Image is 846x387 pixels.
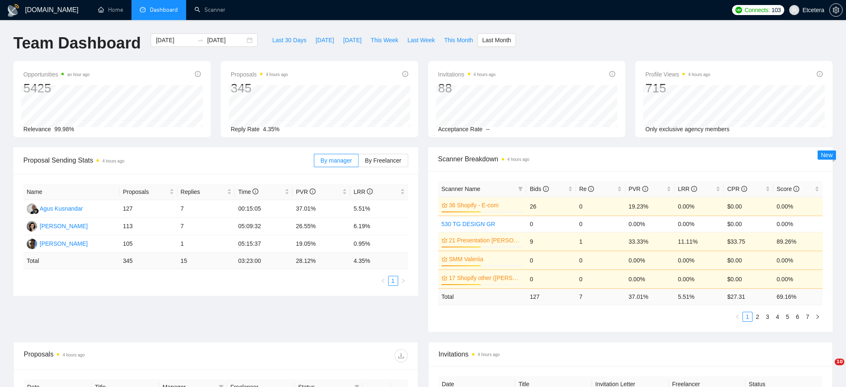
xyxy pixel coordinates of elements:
[177,253,235,269] td: 15
[674,232,724,251] td: 11.11%
[674,288,724,305] td: 5.51 %
[449,201,522,210] a: 36 Shopify - E-com
[588,186,594,192] span: info-circle
[625,251,674,270] td: 0.00%
[724,270,773,288] td: $0.00
[763,312,773,322] li: 3
[486,126,490,132] span: --
[773,288,823,305] td: 69.16 %
[398,276,408,286] button: right
[366,33,403,47] button: This Week
[23,80,90,96] div: 5425
[354,188,373,195] span: LRR
[98,6,123,13] a: homeHome
[395,352,407,359] span: download
[438,288,527,305] td: Total
[526,270,576,288] td: 0
[231,126,260,132] span: Reply Rate
[732,312,742,322] li: Previous Page
[296,188,316,195] span: PVR
[438,69,496,79] span: Invitations
[745,5,770,15] span: Connects:
[508,157,530,162] time: 4 hours ago
[678,186,697,192] span: LRR
[743,312,752,321] a: 1
[23,253,119,269] td: Total
[350,218,408,235] td: 6.19%
[231,69,288,79] span: Proposals
[688,72,710,77] time: 4 hours ago
[27,205,83,211] a: AKAgus Kusnandar
[293,235,350,253] td: 19.05%
[177,235,235,253] td: 1
[7,4,20,17] img: logo
[378,276,388,286] li: Previous Page
[724,216,773,232] td: $0.00
[293,218,350,235] td: 26.55%
[266,72,288,77] time: 4 hours ago
[791,7,797,13] span: user
[343,36,361,45] span: [DATE]
[23,126,51,132] span: Relevance
[829,3,843,17] button: setting
[526,216,576,232] td: 0
[724,288,773,305] td: $ 27.31
[27,240,88,247] a: AP[PERSON_NAME]
[27,239,37,249] img: AP
[442,186,480,192] span: Scanner Name
[388,276,398,286] li: 1
[818,359,838,379] iframe: Intercom live chat
[442,202,447,208] span: crown
[401,278,406,283] span: right
[629,186,648,192] span: PVR
[268,33,311,47] button: Last 30 Days
[394,349,408,362] button: download
[793,312,803,322] li: 6
[438,80,496,96] div: 88
[763,312,772,321] a: 3
[23,69,90,79] span: Opportunities
[773,251,823,270] td: 0.00%
[803,312,812,321] a: 7
[403,33,439,47] button: Last Week
[474,72,496,77] time: 4 hours ago
[378,276,388,286] button: left
[642,186,648,192] span: info-circle
[310,188,316,194] span: info-circle
[197,37,204,43] span: to
[674,251,724,270] td: 0.00%
[732,312,742,322] button: left
[449,255,522,264] a: SMM Valeriia
[316,36,334,45] span: [DATE]
[442,237,447,243] span: crown
[576,216,625,232] td: 0
[33,208,39,214] img: gigradar-bm.png
[482,36,511,45] span: Last Month
[438,126,483,132] span: Acceptance Rate
[253,188,258,194] span: info-circle
[579,186,594,192] span: Re
[272,36,306,45] span: Last 30 Days
[724,232,773,251] td: $33.75
[735,314,740,319] span: left
[773,232,823,251] td: 89.26%
[442,256,447,262] span: crown
[194,6,225,13] a: searchScanner
[742,312,753,322] li: 1
[40,239,88,248] div: [PERSON_NAME]
[338,33,366,47] button: [DATE]
[813,312,823,322] button: right
[526,251,576,270] td: 0
[625,232,674,251] td: 33.33%
[783,312,792,321] a: 5
[381,278,386,283] span: left
[177,218,235,235] td: 7
[625,216,674,232] td: 0.00%
[231,80,288,96] div: 345
[821,152,833,158] span: New
[371,36,398,45] span: This Week
[235,253,293,269] td: 03:23:00
[27,222,88,229] a: TT[PERSON_NAME]
[773,312,782,321] a: 4
[123,187,167,196] span: Proposals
